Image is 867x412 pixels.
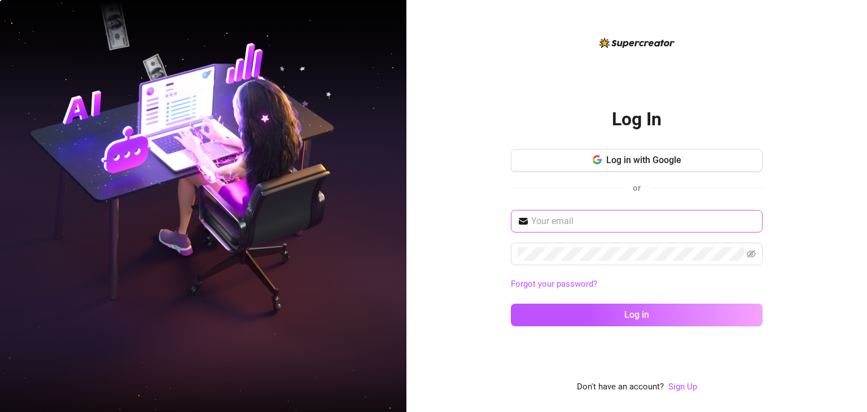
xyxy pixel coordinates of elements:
input: Your email [531,214,756,228]
span: Log in with Google [606,155,681,165]
img: logo-BBDzfeDw.svg [599,38,675,48]
button: Log in [511,304,763,326]
a: Forgot your password? [511,279,597,289]
a: Sign Up [668,382,697,392]
span: or [633,183,641,193]
span: Log in [624,309,649,320]
span: Don't have an account? [577,380,664,394]
a: Sign Up [668,380,697,394]
a: Forgot your password? [511,278,763,291]
button: Log in with Google [511,149,763,172]
span: eye-invisible [747,249,756,258]
h2: Log In [612,108,662,131]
